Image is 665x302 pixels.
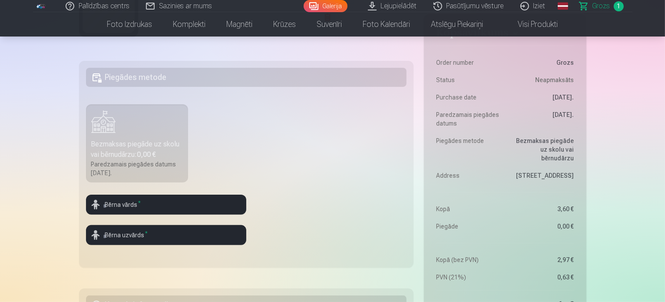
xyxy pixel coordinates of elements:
[510,136,574,163] dd: Bezmaksas piegāde uz skolu vai bērnudārzu
[436,222,501,231] dt: Piegāde
[137,150,156,159] b: 0,00 €
[36,3,46,9] img: /fa1
[510,222,574,231] dd: 0,00 €
[86,68,407,87] h5: Piegādes metode
[216,12,263,37] a: Magnēti
[436,205,501,213] dt: Kopā
[494,12,569,37] a: Visi produkti
[510,110,574,128] dd: [DATE].
[421,12,494,37] a: Atslēgu piekariņi
[510,256,574,264] dd: 2,97 €
[353,12,421,37] a: Foto kalendāri
[510,58,574,67] dd: Grozs
[510,171,574,180] dd: [STREET_ADDRESS]
[510,93,574,102] dd: [DATE].
[163,12,216,37] a: Komplekti
[436,93,501,102] dt: Purchase date
[263,12,307,37] a: Krūzes
[436,136,501,163] dt: Piegādes metode
[436,58,501,67] dt: Order number
[436,256,501,264] dt: Kopā (bez PVN)
[307,12,353,37] a: Suvenīri
[510,205,574,213] dd: 3,60 €
[91,139,183,160] div: Bezmaksas piegāde uz skolu vai bērnudārzu :
[97,12,163,37] a: Foto izdrukas
[592,1,610,11] span: Grozs
[436,76,501,84] dt: Status
[436,110,501,128] dt: Paredzamais piegādes datums
[510,273,574,282] dd: 0,63 €
[436,273,501,282] dt: PVN (21%)
[436,171,501,180] dt: Address
[536,76,574,84] span: Neapmaksāts
[614,1,624,11] span: 1
[91,160,183,177] div: Paredzamais piegādes datums [DATE].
